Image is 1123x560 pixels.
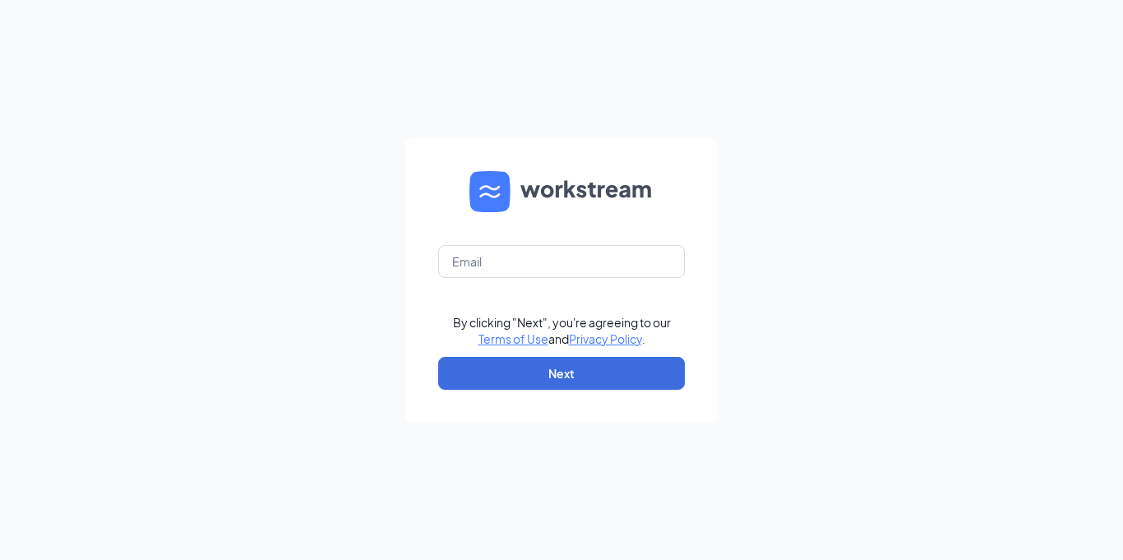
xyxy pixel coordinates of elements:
[569,331,642,346] a: Privacy Policy
[438,245,685,278] input: Email
[453,314,671,347] div: By clicking "Next", you're agreeing to our and .
[469,171,654,212] img: WS logo and Workstream text
[478,331,548,346] a: Terms of Use
[438,357,685,390] button: Next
